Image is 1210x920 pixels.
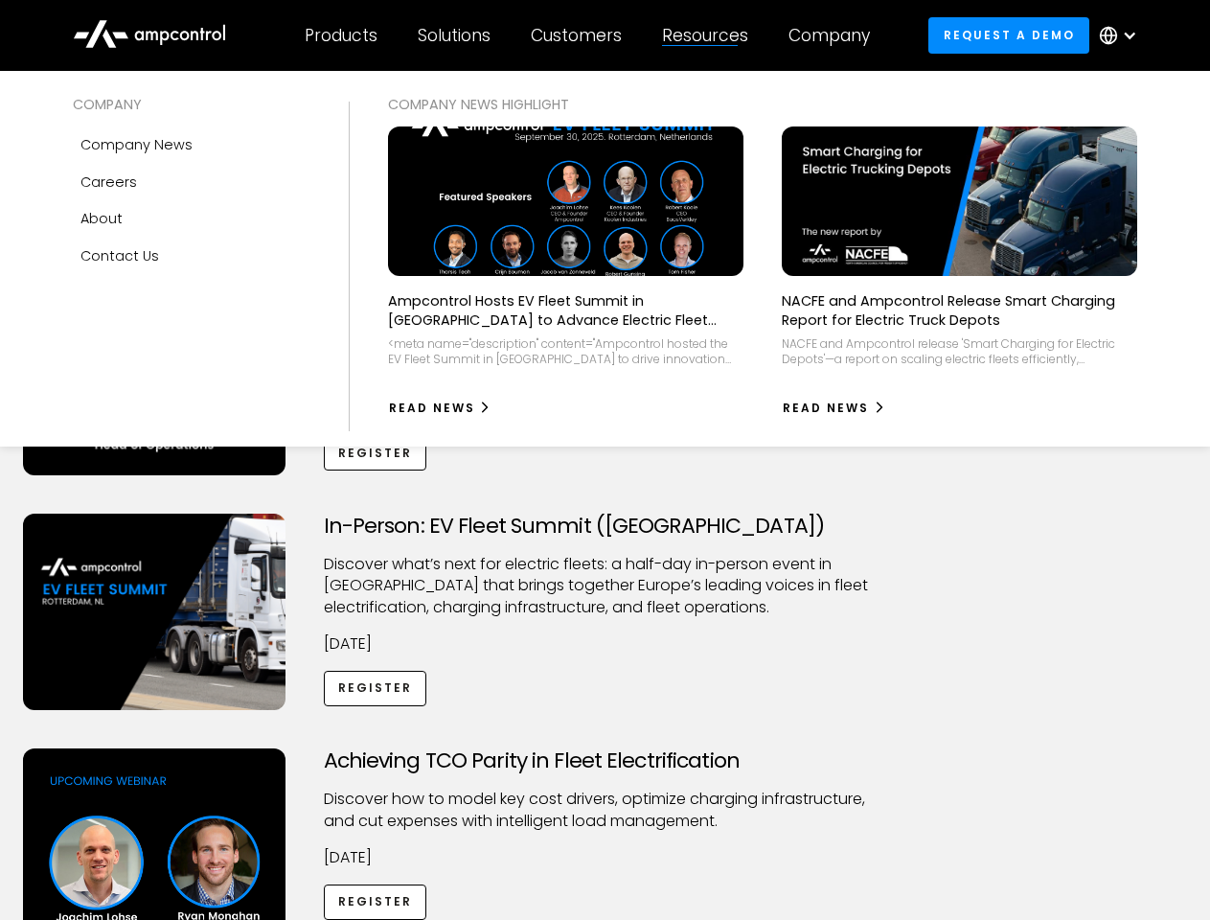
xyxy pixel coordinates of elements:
div: NACFE and Ampcontrol release 'Smart Charging for Electric Depots'—a report on scaling electric fl... [782,336,1137,366]
div: COMPANY [73,94,310,115]
a: Register [324,671,427,706]
div: <meta name="description" content="Ampcontrol hosted the EV Fleet Summit in [GEOGRAPHIC_DATA] to d... [388,336,743,366]
a: Register [324,885,427,920]
a: Company news [73,126,310,163]
div: Company [788,25,870,46]
div: Careers [80,172,137,193]
div: Solutions [418,25,491,46]
p: [DATE] [324,847,887,868]
div: Read News [389,400,475,417]
h3: In-Person: EV Fleet Summit ([GEOGRAPHIC_DATA]) [324,514,887,539]
div: COMPANY NEWS Highlight [388,94,1138,115]
a: Contact Us [73,238,310,274]
div: Company news [80,134,193,155]
a: About [73,200,310,237]
p: Discover how to model key cost drivers, optimize charging infrastructure, and cut expenses with i... [324,789,887,832]
div: About [80,208,123,229]
div: Customers [531,25,622,46]
div: Read News [783,400,869,417]
p: ​Discover what’s next for electric fleets: a half-day in-person event in [GEOGRAPHIC_DATA] that b... [324,554,887,618]
p: [DATE] [324,633,887,655]
div: Contact Us [80,245,159,266]
div: Resources [662,25,748,46]
div: Products [305,25,377,46]
a: Read News [782,393,886,424]
p: Ampcontrol Hosts EV Fleet Summit in [GEOGRAPHIC_DATA] to Advance Electric Fleet Management in [GE... [388,291,743,330]
a: Register [324,435,427,471]
a: Careers [73,164,310,200]
h3: Achieving TCO Parity in Fleet Electrification [324,748,887,773]
a: Read News [388,393,492,424]
a: Request a demo [928,17,1089,53]
p: NACFE and Ampcontrol Release Smart Charging Report for Electric Truck Depots [782,291,1137,330]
